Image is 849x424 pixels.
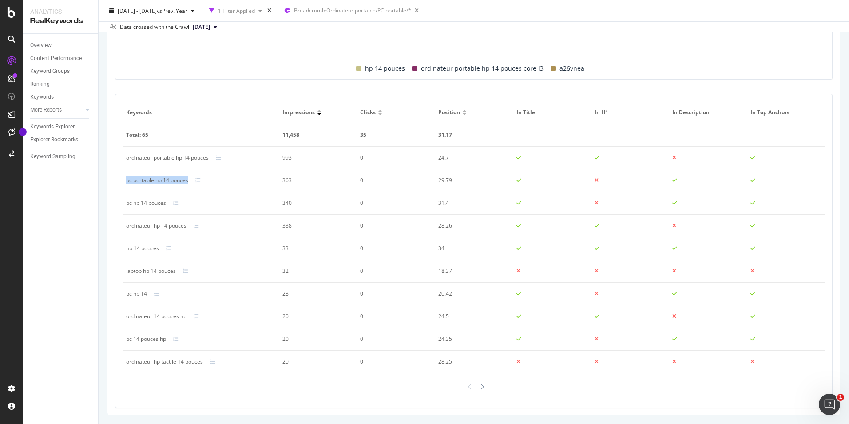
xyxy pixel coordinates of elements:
div: laptop hp 14 pouces [126,267,176,275]
div: 0 [360,222,424,230]
span: Breadcrumb: Ordinateur portable/PC portable/* [294,7,411,14]
div: 20 [282,312,346,320]
button: [DATE] - [DATE]vsPrev. Year [106,4,198,18]
div: 0 [360,358,424,366]
div: 33 [282,244,346,252]
div: Ranking [30,80,50,89]
div: Explorer Bookmarks [30,135,78,144]
div: Content Performance [30,54,82,63]
div: 0 [360,154,424,162]
span: In H1 [595,108,663,116]
div: hp 14 pouces [126,244,159,252]
div: ordinateur hp 14 pouces [126,222,186,230]
button: [DATE] [189,22,221,32]
div: RealKeywords [30,16,91,26]
div: pc hp 14 [126,290,147,298]
div: 0 [360,244,424,252]
div: Analytics [30,7,91,16]
div: 31.4 [438,199,502,207]
span: Impressions [282,108,315,116]
div: Keywords [30,92,54,102]
div: ordinateur hp tactile 14 pouces [126,358,203,366]
div: Overview [30,41,52,50]
span: 2025 Feb. 15th [193,23,210,31]
div: pc portable hp 14 pouces [126,176,188,184]
a: Explorer Bookmarks [30,135,92,144]
button: 1 Filter Applied [206,4,266,18]
div: 993 [282,154,346,162]
div: 0 [360,335,424,343]
span: Position [438,108,460,116]
div: 34 [438,244,502,252]
div: 11,458 [282,131,346,139]
span: vs Prev. Year [157,7,187,14]
a: Keywords [30,92,92,102]
div: 18.37 [438,267,502,275]
div: 24.7 [438,154,502,162]
div: Total: 65 [126,131,260,139]
div: ordinateur 14 pouces hp [126,312,186,320]
div: 0 [360,290,424,298]
div: 363 [282,176,346,184]
div: Keyword Groups [30,67,70,76]
span: In Top Anchors [750,108,819,116]
div: More Reports [30,105,62,115]
span: [DATE] - [DATE] [118,7,157,14]
div: Tooltip anchor [19,128,27,136]
div: 0 [360,267,424,275]
span: Keywords [126,108,273,116]
a: Overview [30,41,92,50]
div: Keywords Explorer [30,122,75,132]
div: 20.42 [438,290,502,298]
button: Breadcrumb:Ordinateur portable/PC portable/* [281,4,422,18]
div: 20 [282,358,346,366]
a: Keyword Sampling [30,152,92,161]
span: Clicks [360,108,376,116]
div: 24.5 [438,312,502,320]
span: In Title [516,108,585,116]
a: More Reports [30,105,83,115]
div: pc hp 14 pouces [126,199,166,207]
div: 35 [360,131,424,139]
span: a26vnea [559,63,584,74]
div: times [266,6,273,15]
div: 338 [282,222,346,230]
div: 0 [360,176,424,184]
div: Data crossed with the Crawl [120,23,189,31]
div: 0 [360,199,424,207]
div: 340 [282,199,346,207]
div: 24.35 [438,335,502,343]
div: ordinateur portable hp 14 pouces [126,154,209,162]
a: Content Performance [30,54,92,63]
span: In Description [672,108,741,116]
div: pc 14 pouces hp [126,335,166,343]
span: ordinateur portable hp 14 pouces core i3 [421,63,544,74]
a: Keyword Groups [30,67,92,76]
div: 1 Filter Applied [218,7,255,14]
iframe: Intercom live chat [819,394,840,415]
div: 29.79 [438,176,502,184]
div: 28.25 [438,358,502,366]
div: 0 [360,312,424,320]
div: Keyword Sampling [30,152,75,161]
div: 28.26 [438,222,502,230]
div: 28 [282,290,346,298]
span: 1 [837,394,844,401]
a: Keywords Explorer [30,122,92,132]
a: Ranking [30,80,92,89]
div: 20 [282,335,346,343]
span: hp 14 pouces [365,63,405,74]
div: 32 [282,267,346,275]
div: 31.17 [438,131,502,139]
